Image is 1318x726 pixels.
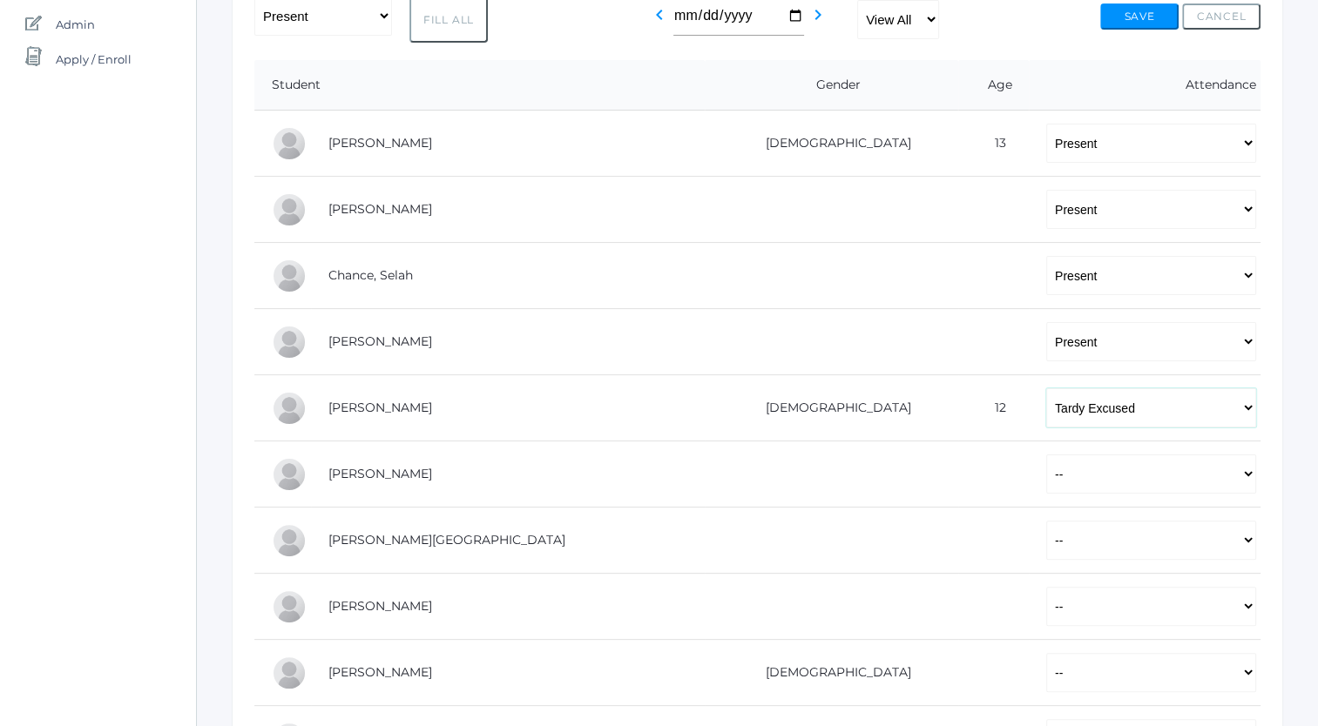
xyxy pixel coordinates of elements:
[328,664,432,680] a: [PERSON_NAME]
[272,457,307,492] div: Raelyn Hazen
[254,60,705,111] th: Student
[705,60,959,111] th: Gender
[272,126,307,161] div: Josey Baker
[705,640,959,706] td: [DEMOGRAPHIC_DATA]
[958,375,1029,441] td: 12
[649,12,670,29] a: chevron_left
[328,135,432,151] a: [PERSON_NAME]
[272,391,307,426] div: Chase Farnes
[705,375,959,441] td: [DEMOGRAPHIC_DATA]
[808,4,828,25] i: chevron_right
[328,532,565,548] a: [PERSON_NAME][GEOGRAPHIC_DATA]
[272,523,307,558] div: Shelby Hill
[649,4,670,25] i: chevron_left
[328,267,413,283] a: Chance, Selah
[1100,3,1179,30] button: Save
[328,466,432,481] a: [PERSON_NAME]
[328,400,432,415] a: [PERSON_NAME]
[958,111,1029,177] td: 13
[1182,3,1261,30] button: Cancel
[328,598,432,614] a: [PERSON_NAME]
[272,325,307,360] div: Levi Erner
[272,589,307,624] div: Payton Paterson
[808,12,828,29] a: chevron_right
[958,60,1029,111] th: Age
[272,655,307,690] div: Cole Pecor
[328,333,432,349] a: [PERSON_NAME]
[272,259,307,293] div: Selah Chance
[56,42,132,77] span: Apply / Enroll
[328,201,432,217] a: [PERSON_NAME]
[705,111,959,177] td: [DEMOGRAPHIC_DATA]
[272,192,307,227] div: Gabby Brozek
[56,7,95,42] span: Admin
[1029,60,1261,111] th: Attendance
